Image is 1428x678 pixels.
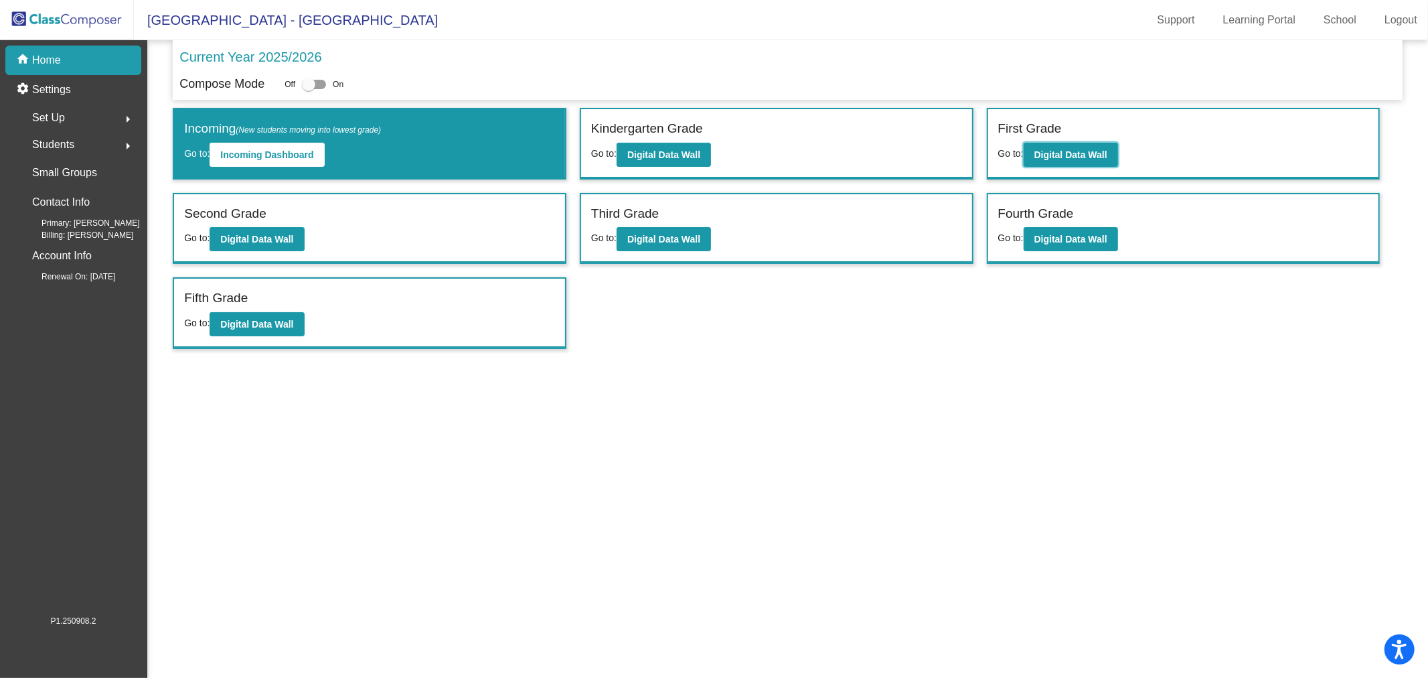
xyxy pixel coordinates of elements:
[998,148,1024,159] span: Go to:
[179,47,321,67] p: Current Year 2025/2026
[627,149,700,160] b: Digital Data Wall
[210,312,304,336] button: Digital Data Wall
[998,232,1024,243] span: Go to:
[134,9,438,31] span: [GEOGRAPHIC_DATA] - [GEOGRAPHIC_DATA]
[184,289,248,308] label: Fifth Grade
[220,234,293,245] b: Digital Data Wall
[1034,149,1107,160] b: Digital Data Wall
[1034,234,1107,245] b: Digital Data Wall
[236,125,381,135] span: (New students moving into lowest grade)
[120,111,136,127] mat-icon: arrow_right
[32,193,90,212] p: Contact Info
[32,163,97,182] p: Small Groups
[179,75,264,93] p: Compose Mode
[184,119,381,139] label: Incoming
[184,318,210,328] span: Go to:
[1024,143,1118,167] button: Digital Data Wall
[617,143,711,167] button: Digital Data Wall
[16,52,32,68] mat-icon: home
[1212,9,1307,31] a: Learning Portal
[20,217,140,229] span: Primary: [PERSON_NAME]
[591,148,617,159] span: Go to:
[184,148,210,159] span: Go to:
[1147,9,1206,31] a: Support
[285,78,295,90] span: Off
[210,227,304,251] button: Digital Data Wall
[591,204,659,224] label: Third Grade
[591,232,617,243] span: Go to:
[16,82,32,98] mat-icon: settings
[998,119,1062,139] label: First Grade
[591,119,703,139] label: Kindergarten Grade
[617,227,711,251] button: Digital Data Wall
[1024,227,1118,251] button: Digital Data Wall
[220,319,293,330] b: Digital Data Wall
[120,138,136,154] mat-icon: arrow_right
[210,143,324,167] button: Incoming Dashboard
[1313,9,1367,31] a: School
[333,78,343,90] span: On
[32,82,71,98] p: Settings
[20,271,115,283] span: Renewal On: [DATE]
[627,234,700,245] b: Digital Data Wall
[20,229,133,241] span: Billing: [PERSON_NAME]
[32,52,61,68] p: Home
[1374,9,1428,31] a: Logout
[32,247,92,265] p: Account Info
[184,232,210,243] span: Go to:
[998,204,1074,224] label: Fourth Grade
[184,204,266,224] label: Second Grade
[32,135,74,154] span: Students
[32,109,65,127] span: Set Up
[220,149,313,160] b: Incoming Dashboard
